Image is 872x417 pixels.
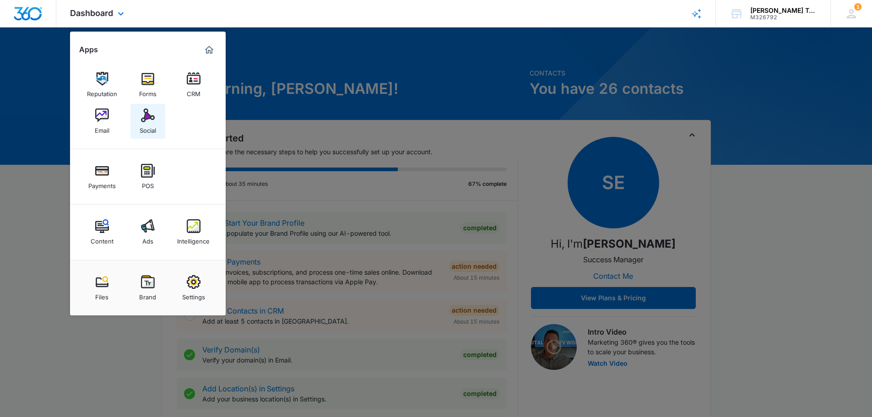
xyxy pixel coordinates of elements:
[854,3,861,11] span: 1
[140,122,156,134] div: Social
[187,86,200,97] div: CRM
[85,271,119,305] a: Files
[177,233,210,245] div: Intelligence
[85,159,119,194] a: Payments
[88,178,116,190] div: Payments
[85,215,119,249] a: Content
[130,67,165,102] a: Forms
[95,122,109,134] div: Email
[750,7,817,14] div: account name
[176,67,211,102] a: CRM
[85,104,119,139] a: Email
[130,215,165,249] a: Ads
[139,86,157,97] div: Forms
[202,43,217,57] a: Marketing 360® Dashboard
[70,8,113,18] span: Dashboard
[854,3,861,11] div: notifications count
[750,14,817,21] div: account id
[85,67,119,102] a: Reputation
[87,86,117,97] div: Reputation
[91,233,114,245] div: Content
[130,271,165,305] a: Brand
[142,178,154,190] div: POS
[182,289,205,301] div: Settings
[130,159,165,194] a: POS
[142,233,153,245] div: Ads
[139,289,156,301] div: Brand
[130,104,165,139] a: Social
[79,45,98,54] h2: Apps
[176,271,211,305] a: Settings
[176,215,211,249] a: Intelligence
[95,289,108,301] div: Files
